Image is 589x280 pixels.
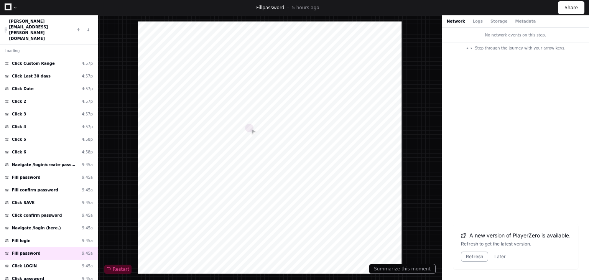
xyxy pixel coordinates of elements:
span: Click 6 [12,149,26,155]
div: 9:45a [82,212,93,218]
span: Click confirm password [12,212,62,218]
button: Metadata [515,18,536,24]
img: 13.svg [5,28,7,33]
span: Click LOGIN [12,263,37,269]
div: 9:45a [82,162,93,168]
div: 4:57p [82,99,93,104]
span: Click 2 [12,99,26,104]
span: Click 4 [12,124,26,130]
span: Step through the journey with your arrow keys. [475,45,565,51]
div: Refresh to get the latest version. [461,241,571,247]
div: 4:58p [82,137,93,142]
div: 4:57p [82,61,93,66]
button: Summarize this moment [369,264,436,274]
div: 9:45a [82,263,93,269]
button: Logs [473,18,483,24]
div: 9:45a [82,200,93,206]
span: Click Date [12,86,34,92]
div: 4:57p [82,73,93,79]
span: Click 5 [12,137,26,142]
span: Fill password [12,250,41,256]
div: 9:45a [82,238,93,244]
span: Loading [5,48,20,54]
div: 9:45a [82,187,93,193]
div: 9:45a [82,225,93,231]
span: Fill password [12,175,41,180]
div: 4:57p [82,111,93,117]
span: Fill confirm password [12,187,58,193]
span: A new version of PlayerZero is available. [469,232,571,239]
button: Storage [490,18,507,24]
span: Fill [256,5,262,10]
div: 4:57p [82,86,93,92]
span: Click SAVE [12,200,35,206]
a: [PERSON_NAME][EMAIL_ADDRESS][PERSON_NAME][DOMAIN_NAME] [9,19,48,41]
span: Click 3 [12,111,26,117]
span: Navigate /login (here.) [12,225,61,231]
button: Refresh [461,252,488,262]
span: Click Custom Range [12,61,55,66]
div: 4:58p [82,149,93,155]
div: 4:57p [82,124,93,130]
button: Network [447,18,465,24]
span: password [262,5,284,10]
p: 5 hours ago [292,5,319,11]
div: No network events on this step. [442,28,589,43]
div: 9:45a [82,250,93,256]
button: Share [558,1,584,14]
span: Navigate /login/create-password [12,162,79,168]
span: Click Last 30 days [12,73,51,79]
button: Restart [104,265,132,274]
button: Later [494,254,506,260]
span: Fill login [12,238,31,244]
span: Restart [107,266,129,272]
div: 9:45a [82,175,93,180]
